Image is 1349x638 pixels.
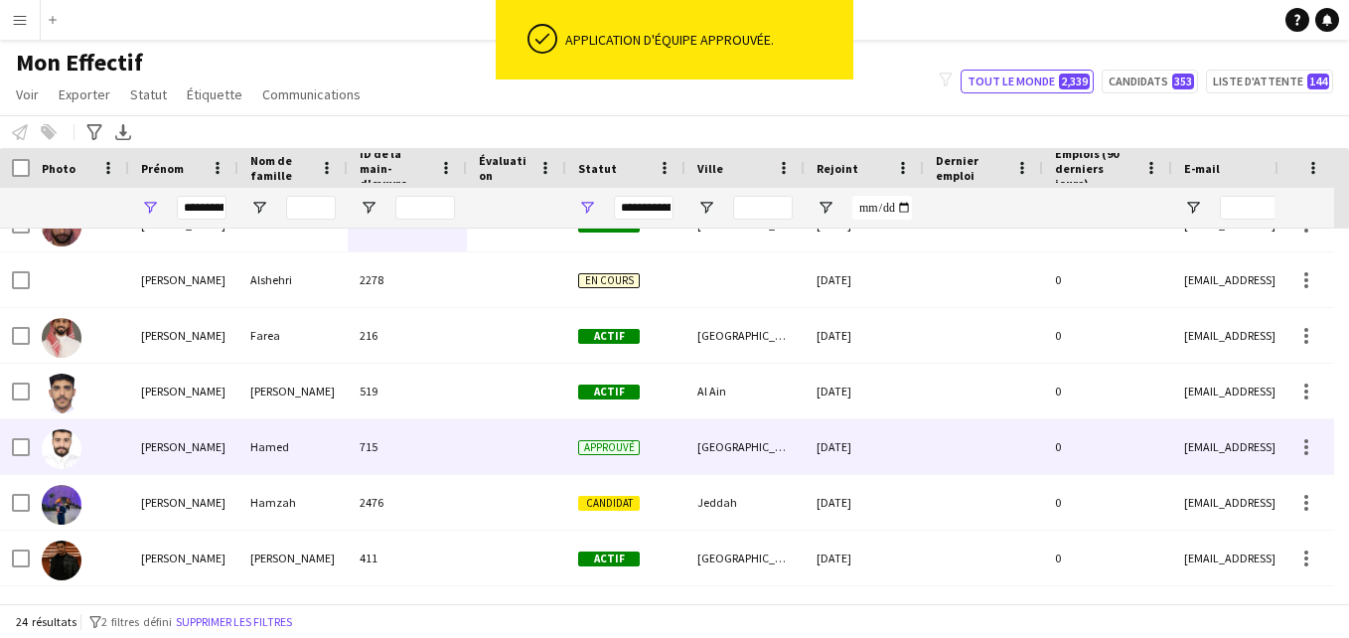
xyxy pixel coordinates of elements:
div: 0 [1043,531,1172,585]
img: Abdulrahman Farea [42,318,81,358]
span: Statut [130,85,167,103]
span: Actif [578,552,640,566]
div: 715 [348,419,467,474]
div: [GEOGRAPHIC_DATA] [685,308,805,363]
div: [PERSON_NAME] [129,419,238,474]
div: [DATE] [805,308,924,363]
div: 411 [348,531,467,585]
app-action-btn: Filtres avancés [82,120,106,144]
a: Voir [8,81,47,107]
span: Statut [578,161,617,176]
app-action-btn: Exporter en XLSX [111,120,135,144]
span: Actif [578,385,640,399]
input: ID de la main-d'œuvre Entrée de filtre [395,196,455,220]
span: Rejoint [817,161,858,176]
span: Photo [42,161,75,176]
img: Abdulrahman Ghiasuddin [42,374,81,413]
div: [DATE] [805,252,924,307]
div: 519 [348,364,467,418]
div: [GEOGRAPHIC_DATA] [685,419,805,474]
span: 144 [1307,74,1329,89]
button: Ouvrir le menu de filtre [141,199,159,217]
span: 2 filtres défini [101,614,172,629]
div: 0 [1043,308,1172,363]
img: Abdulrahman Hamzah [42,485,81,525]
span: Exporter [59,85,110,103]
span: Évaluation [479,153,530,183]
span: Communications [262,85,361,103]
input: Ville Entrée de filtre [733,196,793,220]
div: [DATE] [805,475,924,530]
button: Supprimer les filtres [172,611,296,633]
span: 2,339 [1059,74,1090,89]
span: 353 [1172,74,1194,89]
div: [DATE] [805,364,924,418]
div: Farea [238,308,348,363]
div: Hamed [238,419,348,474]
div: [PERSON_NAME] [129,308,238,363]
a: Étiquette [179,81,250,107]
div: [PERSON_NAME] [129,364,238,418]
span: Candidat [578,496,640,511]
span: Ville [697,161,723,176]
span: Étiquette [187,85,242,103]
span: Approuvé [578,440,640,455]
span: Nom de famille [250,153,312,183]
span: E-mail [1184,161,1220,176]
img: Abdulrahman Hassan [42,541,81,580]
span: Mon Effectif [16,48,143,78]
button: Ouvrir le menu de filtre [360,199,377,217]
div: 0 [1043,252,1172,307]
span: Voir [16,85,39,103]
div: 2278 [348,252,467,307]
a: Statut [122,81,175,107]
div: [PERSON_NAME] [129,531,238,585]
button: Ouvrir le menu de filtre [250,199,268,217]
div: [PERSON_NAME] [129,475,238,530]
div: [PERSON_NAME] [238,364,348,418]
div: [GEOGRAPHIC_DATA] [685,531,805,585]
button: Ouvrir le menu de filtre [697,199,715,217]
span: Prénom [141,161,184,176]
div: [PERSON_NAME] [129,252,238,307]
div: [PERSON_NAME] [238,531,348,585]
button: Ouvrir le menu de filtre [578,199,596,217]
div: Application d'équipe approuvée. [565,31,845,49]
button: Candidats353 [1102,70,1198,93]
div: 216 [348,308,467,363]
div: Jeddah [685,475,805,530]
button: Ouvrir le menu de filtre [1184,199,1202,217]
div: Alshehri [238,252,348,307]
button: Liste d'attente144 [1206,70,1333,93]
button: Ouvrir le menu de filtre [817,199,834,217]
div: [DATE] [805,531,924,585]
input: Rejoint Entrée de filtre [852,196,912,220]
span: Actif [578,329,640,344]
input: Nom de famille Entrée de filtre [286,196,336,220]
div: 0 [1043,475,1172,530]
div: 0 [1043,364,1172,418]
span: En cours [578,273,640,288]
img: Abdulrahman Hamed [42,429,81,469]
div: [DATE] [805,419,924,474]
span: ID de la main-d'œuvre [360,146,431,191]
div: 2476 [348,475,467,530]
div: Al Ain [685,364,805,418]
a: Exporter [51,81,118,107]
input: Prénom Entrée de filtre [177,196,226,220]
span: Emplois (90 derniers jours) [1055,146,1136,191]
a: Communications [254,81,369,107]
div: 0 [1043,419,1172,474]
button: Tout le monde2,339 [961,70,1094,93]
div: Hamzah [238,475,348,530]
span: Dernier emploi [936,153,1007,183]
